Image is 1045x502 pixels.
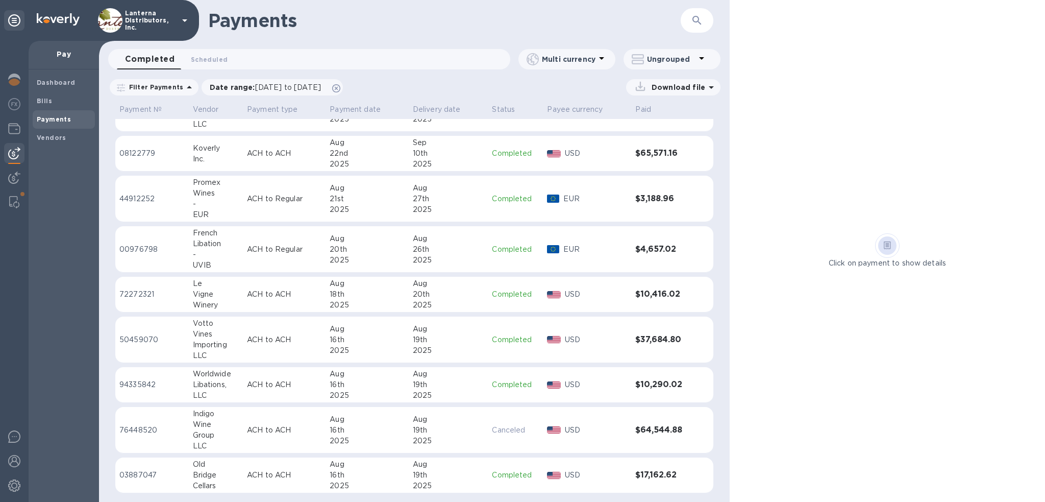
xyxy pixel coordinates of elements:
[413,114,484,125] div: 2025
[193,188,239,199] div: Wines
[647,54,695,64] p: Ungrouped
[330,204,404,215] div: 2025
[413,137,484,148] div: Sep
[563,194,627,204] p: EUR
[330,324,404,334] div: Aug
[193,329,239,340] div: Vines
[413,369,484,379] div: Aug
[492,104,528,115] span: Status
[8,123,20,135] img: Wallets
[37,134,66,141] b: Vendors
[413,425,484,436] div: 19th
[413,436,484,446] div: 2025
[193,459,239,470] div: Old
[648,82,705,92] p: Download file
[193,430,239,441] div: Group
[413,334,484,345] div: 19th
[635,335,690,345] h3: $37,684.80
[119,470,185,481] p: 03887047
[635,290,690,299] h3: $10,416.02
[330,369,404,379] div: Aug
[413,470,484,481] div: 19th
[193,199,239,209] div: -
[193,318,239,329] div: Votto
[193,260,239,271] div: UVIB
[247,470,321,481] p: ACH to ACH
[247,244,321,255] p: ACH to Regular
[330,148,404,159] div: 22nd
[208,10,681,31] h1: Payments
[37,49,91,59] p: Pay
[330,137,404,148] div: Aug
[330,379,404,390] div: 16th
[330,233,404,244] div: Aug
[125,10,176,31] p: Lanterna Distributors, Inc.
[193,177,239,188] div: Promex
[635,149,690,158] h3: $65,571.16
[413,289,484,300] div: 20th
[119,379,185,390] p: 94335842
[413,481,484,491] div: 2025
[547,336,561,343] img: USD
[565,289,627,300] p: USD
[330,255,404,266] div: 2025
[413,278,484,289] div: Aug
[193,350,239,361] div: LLC
[413,204,484,215] div: 2025
[413,148,484,159] div: 10th
[413,459,484,470] div: Aug
[565,425,627,436] p: USD
[330,300,404,310] div: 2025
[492,425,539,436] p: Canceled
[119,334,185,345] p: 50459070
[413,104,474,115] span: Delivery date
[202,79,343,95] div: Date range:[DATE] to [DATE]
[330,289,404,300] div: 18th
[119,194,185,204] p: 44912252
[330,425,404,436] div: 16th
[119,104,175,115] span: Payment №
[492,244,539,255] p: Completed
[565,334,627,345] p: USD
[330,481,404,491] div: 2025
[565,379,627,390] p: USD
[492,104,515,115] p: Status
[413,255,484,266] div: 2025
[247,289,321,300] p: ACH to ACH
[247,334,321,345] p: ACH to ACH
[255,83,321,91] span: [DATE] to [DATE]
[542,54,595,64] p: Multi currency
[565,148,627,159] p: USD
[492,470,539,481] p: Completed
[193,441,239,451] div: LLC
[635,194,690,204] h3: $3,188.96
[247,425,321,436] p: ACH to ACH
[247,194,321,204] p: ACH to Regular
[330,345,404,356] div: 2025
[413,194,484,204] div: 27th
[330,183,404,194] div: Aug
[193,249,239,260] div: -
[247,148,321,159] p: ACH to ACH
[193,143,239,154] div: Koverly
[4,10,24,31] div: Unpin categories
[193,390,239,401] div: LLC
[635,425,690,435] h3: $64,544.88
[413,300,484,310] div: 2025
[547,472,561,479] img: USD
[193,104,232,115] span: Vendor
[193,278,239,289] div: Le
[193,369,239,379] div: Worldwide
[330,459,404,470] div: Aug
[37,79,76,86] b: Dashboard
[193,228,239,238] div: French
[547,381,561,389] img: USD
[413,183,484,194] div: Aug
[193,154,239,164] div: Inc.
[193,419,239,430] div: Wine
[193,409,239,419] div: Indigo
[413,244,484,255] div: 26th
[635,104,664,115] span: Paid
[119,244,185,255] p: 00976798
[247,104,298,115] p: Payment type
